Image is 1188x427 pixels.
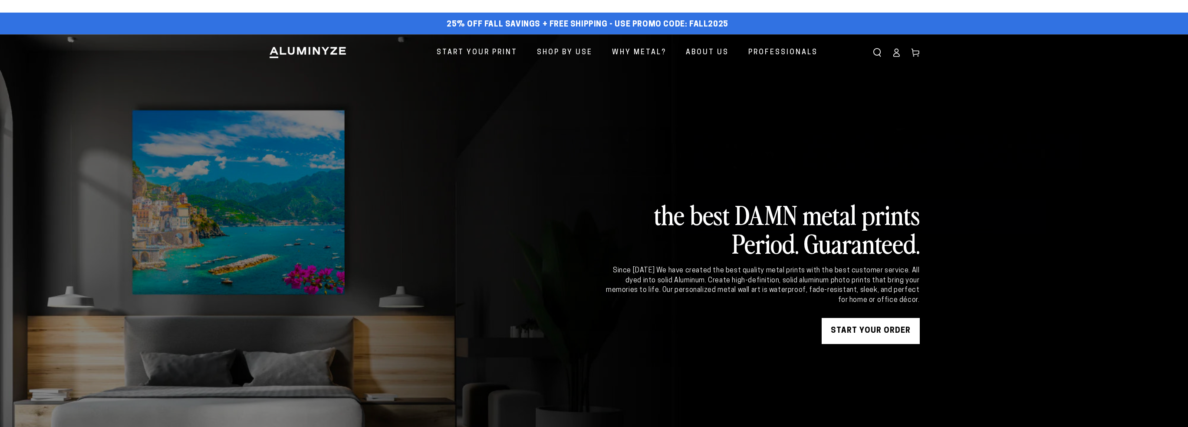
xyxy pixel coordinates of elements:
[748,46,818,59] span: Professionals
[742,41,824,64] a: Professionals
[686,46,729,59] span: About Us
[530,41,599,64] a: Shop By Use
[679,41,735,64] a: About Us
[537,46,592,59] span: Shop By Use
[430,41,524,64] a: Start Your Print
[447,20,728,30] span: 25% off FALL Savings + Free Shipping - Use Promo Code: FALL2025
[868,43,887,62] summary: Search our site
[605,200,920,257] h2: the best DAMN metal prints Period. Guaranteed.
[606,41,673,64] a: Why Metal?
[437,46,517,59] span: Start Your Print
[269,46,347,59] img: Aluminyze
[605,266,920,305] div: Since [DATE] We have created the best quality metal prints with the best customer service. All dy...
[822,318,920,344] a: START YOUR Order
[612,46,666,59] span: Why Metal?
